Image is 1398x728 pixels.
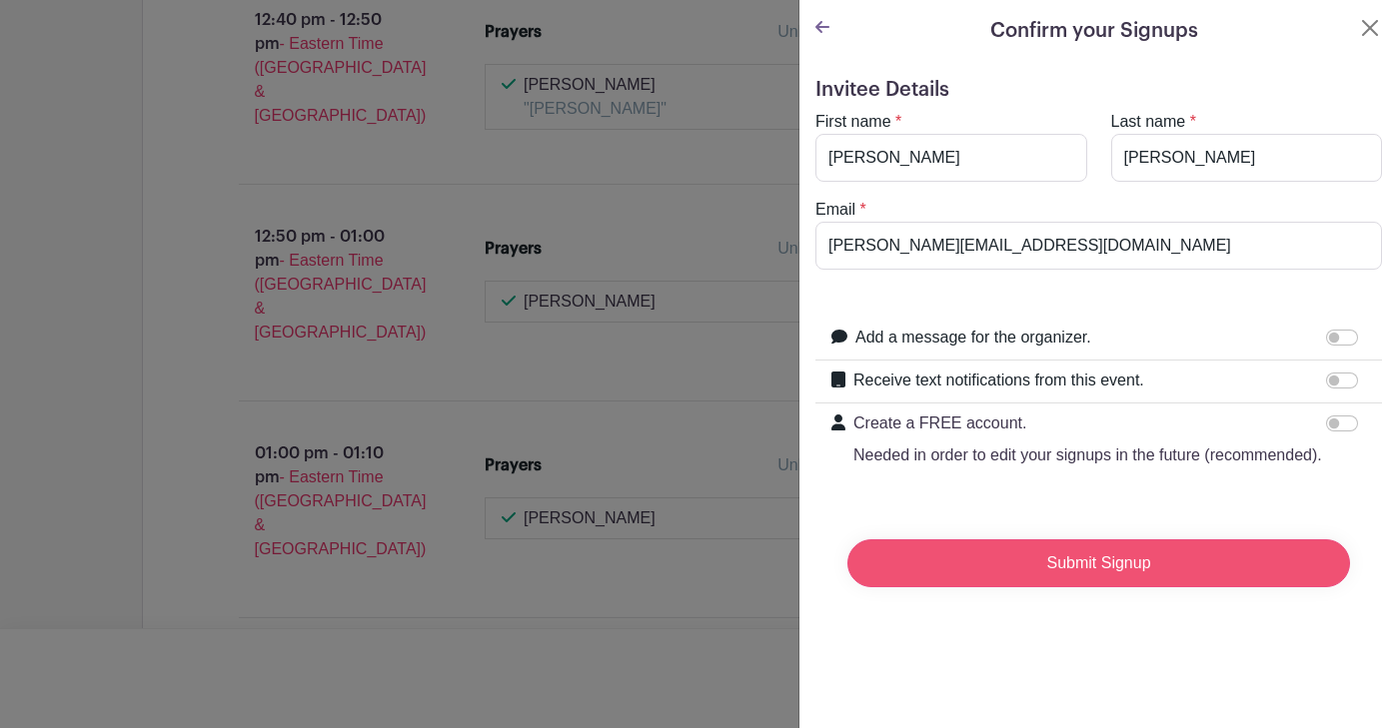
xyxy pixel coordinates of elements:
[815,110,891,134] label: First name
[853,411,1322,435] p: Create a FREE account.
[853,443,1322,467] p: Needed in order to edit your signups in the future (recommended).
[1111,110,1186,134] label: Last name
[853,368,1144,392] label: Receive text notifications from this event.
[847,539,1350,587] input: Submit Signup
[815,78,1382,102] h5: Invitee Details
[1358,16,1382,40] button: Close
[990,16,1198,46] h5: Confirm your Signups
[855,326,1091,350] label: Add a message for the organizer.
[815,198,855,222] label: Email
